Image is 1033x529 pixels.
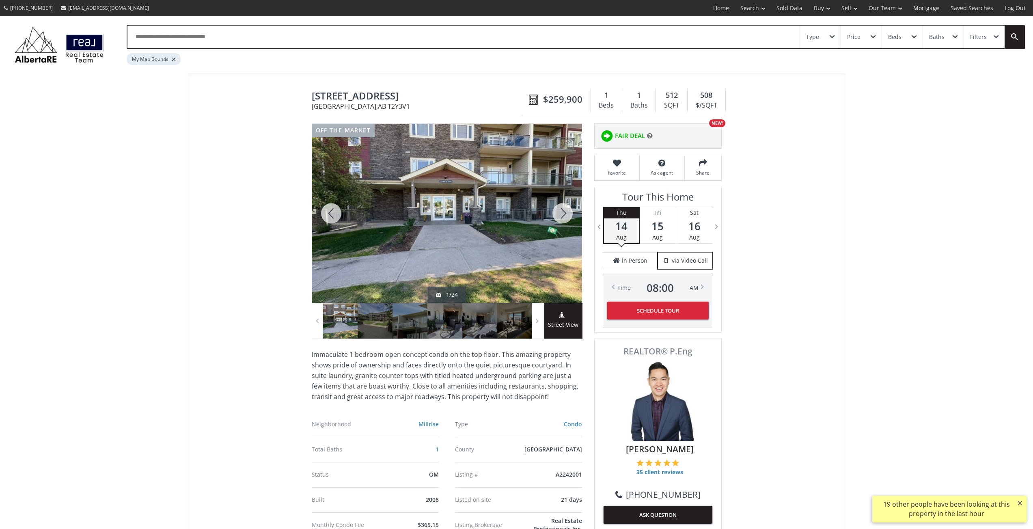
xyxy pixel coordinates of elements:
div: Total Baths [312,447,379,452]
div: 19 other people have been looking at this property in the last hour [876,500,1016,518]
div: SQFT [660,99,683,112]
button: Schedule Tour [607,302,709,320]
button: × [1014,496,1027,510]
span: Share [689,169,717,176]
span: FAIR DEAL [615,132,645,140]
span: 15 [640,220,676,232]
span: Aug [616,233,627,241]
div: Type [806,34,819,40]
a: 1 [436,445,439,453]
img: 2 of 5 stars [645,459,653,466]
div: Baths [929,34,945,40]
div: County [455,447,522,452]
span: [PHONE_NUMBER] [10,4,53,11]
a: Condo [564,420,582,428]
span: 35 client reviews [636,468,683,476]
span: $259,900 [543,93,582,106]
span: [EMAIL_ADDRESS][DOMAIN_NAME] [68,4,149,11]
div: Listed on site [455,497,522,503]
img: 4 of 5 stars [663,459,671,466]
div: 23 Millrise Drive SW #418 Calgary, AB T2Y3V1 - Photo 1 of 24 [312,124,582,303]
div: Thu [604,207,639,218]
div: 508 [692,90,721,101]
span: Favorite [599,169,635,176]
img: Photo of Colin Woo [617,360,699,441]
div: Neighborhood [312,421,379,427]
div: Status [312,472,379,477]
p: Immaculate 1 bedroom open concept condo on the top floor. This amazing property shows pride of ow... [312,349,582,402]
img: 5 of 5 stars [672,459,679,466]
div: $/SQFT [692,99,721,112]
span: 2008 [426,496,439,503]
div: Type [455,421,522,427]
div: Price [847,34,860,40]
span: OM [429,471,439,478]
div: Fri [640,207,676,218]
h3: Tour This Home [603,191,713,207]
span: $365.15 [418,521,439,529]
div: Time AM [617,282,699,294]
button: ASK QUESTION [604,506,712,524]
img: rating icon [599,128,615,144]
div: 1 [595,90,618,101]
span: Aug [652,233,663,241]
div: Monthly Condo Fee [312,522,379,528]
div: Filters [970,34,987,40]
span: [GEOGRAPHIC_DATA] , AB T2Y3V1 [312,103,525,110]
a: Millrise [418,420,439,428]
a: [EMAIL_ADDRESS][DOMAIN_NAME] [57,0,153,15]
span: A2242001 [556,471,582,478]
div: 1 [626,90,651,101]
span: 21 days [561,496,582,503]
span: 23 Millrise Drive SW #418 [312,91,525,103]
span: via Video Call [672,257,708,265]
div: Beds [595,99,618,112]
span: Ask agent [644,169,680,176]
img: 1 of 5 stars [636,459,644,466]
a: [PHONE_NUMBER] [615,488,701,501]
span: 512 [666,90,678,101]
span: in Person [622,257,647,265]
div: My Map Bounds [127,53,181,65]
div: Beds [888,34,901,40]
div: 1/24 [436,291,458,299]
span: [GEOGRAPHIC_DATA] [524,445,582,453]
div: Built [312,497,379,503]
span: 08 : 00 [647,282,674,294]
span: 16 [676,220,713,232]
div: Sat [676,207,713,218]
div: Listing # [455,472,522,477]
img: Logo [11,24,108,65]
div: Listing Brokerage [455,522,513,528]
div: Baths [626,99,651,112]
span: Street View [544,320,582,330]
span: 14 [604,220,639,232]
div: NEW! [709,119,725,127]
div: off the market [312,124,375,137]
span: Aug [689,233,700,241]
img: 3 of 5 stars [654,459,662,466]
span: [PERSON_NAME] [608,443,712,455]
span: REALTOR® P.Eng [604,347,712,356]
